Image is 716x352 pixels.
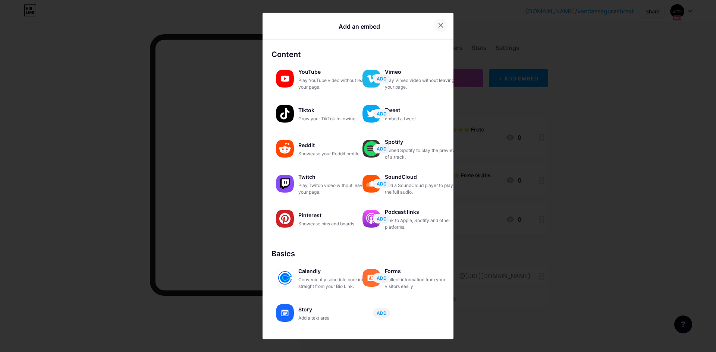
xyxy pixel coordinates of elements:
[373,308,390,318] button: ADD
[373,109,390,118] button: ADD
[373,179,390,188] button: ADD
[377,76,387,82] span: ADD
[385,207,459,217] div: Podcast links
[362,140,380,158] img: spotify
[298,182,373,196] div: Play Twitch video without leaving your page.
[385,276,459,290] div: Collect information from your visitors easily
[385,182,459,196] div: Add a SoundCloud player to play the full audio.
[362,70,380,88] img: vimeo
[385,147,459,161] div: Embed Spotify to play the preview of a track.
[298,67,373,77] div: YouTube
[377,216,387,222] span: ADD
[276,140,294,158] img: reddit
[298,140,373,150] div: Reddit
[298,266,373,276] div: Calendly
[271,49,445,60] div: Content
[271,248,445,259] div: Basics
[373,144,390,153] button: ADD
[377,310,387,316] span: ADD
[377,111,387,117] span: ADD
[373,214,390,223] button: ADD
[373,273,390,283] button: ADD
[385,172,459,182] div: SoundCloud
[298,77,373,91] div: Play YouTube video without leaving your page.
[385,217,459,231] div: Link to Apple, Spotify and other platforms.
[276,70,294,88] img: youtube
[276,105,294,123] img: tiktok
[298,172,373,182] div: Twitch
[385,137,459,147] div: Spotify
[298,105,373,115] div: Tiktok
[377,146,387,152] span: ADD
[339,22,380,31] div: Add an embed
[298,304,373,315] div: Story
[362,105,380,123] img: twitter
[276,175,294,193] img: twitch
[298,210,373,221] div: Pinterest
[276,210,294,228] img: pinterest
[373,74,390,83] button: ADD
[298,315,373,321] div: Add a text area
[276,269,294,287] img: calendly
[385,67,459,77] div: Vimeo
[298,150,373,157] div: Showcase your Reddit profile
[377,181,387,187] span: ADD
[377,275,387,281] span: ADD
[362,269,380,287] img: forms
[298,221,373,227] div: Showcase pins and boards
[385,77,459,91] div: Play Vimeo video without leaving your page.
[298,115,373,122] div: Grow your TikTok following
[362,175,380,193] img: soundcloud
[385,266,459,276] div: Forms
[385,115,459,122] div: Embed a tweet.
[385,105,459,115] div: Tweet
[298,276,373,290] div: Conveniently schedule bookings straight from your Bio Link.
[362,210,380,228] img: podcastlinks
[276,304,294,322] img: story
